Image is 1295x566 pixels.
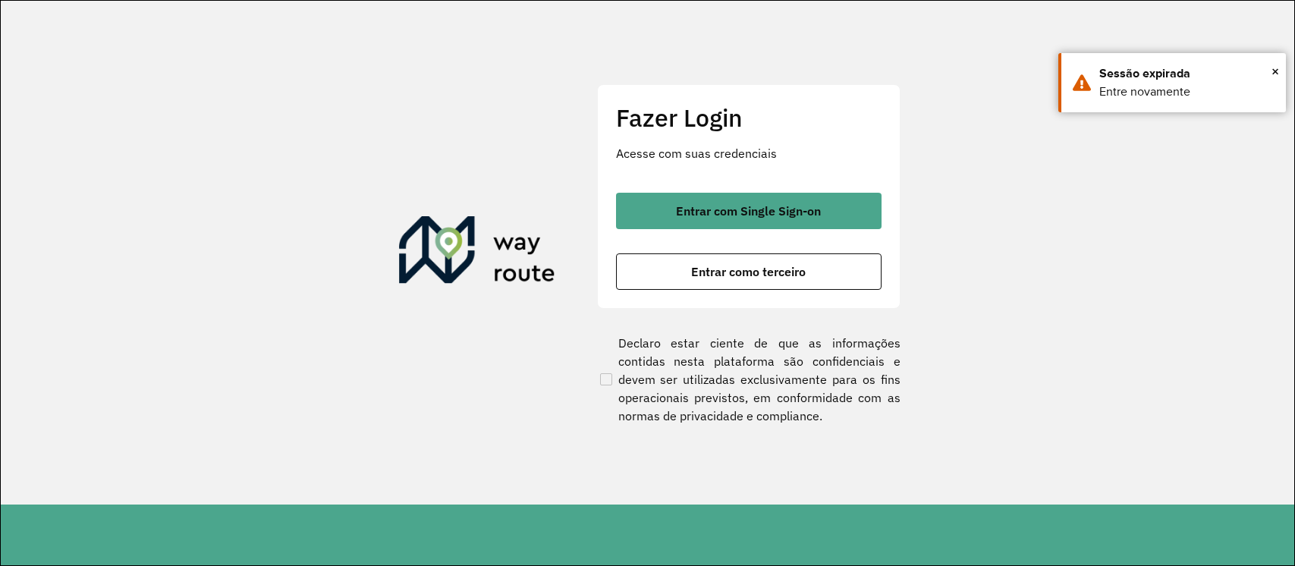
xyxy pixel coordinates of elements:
[616,103,882,132] h2: Fazer Login
[691,266,806,278] span: Entrar como terceiro
[1099,83,1275,101] div: Entre novamente
[1271,60,1279,83] button: Close
[1099,64,1275,83] div: Sessão expirada
[616,253,882,290] button: button
[399,216,555,289] img: Roteirizador AmbevTech
[676,205,821,217] span: Entrar com Single Sign-on
[1271,60,1279,83] span: ×
[597,334,901,425] label: Declaro estar ciente de que as informações contidas nesta plataforma são confidenciais e devem se...
[616,193,882,229] button: button
[616,144,882,162] p: Acesse com suas credenciais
